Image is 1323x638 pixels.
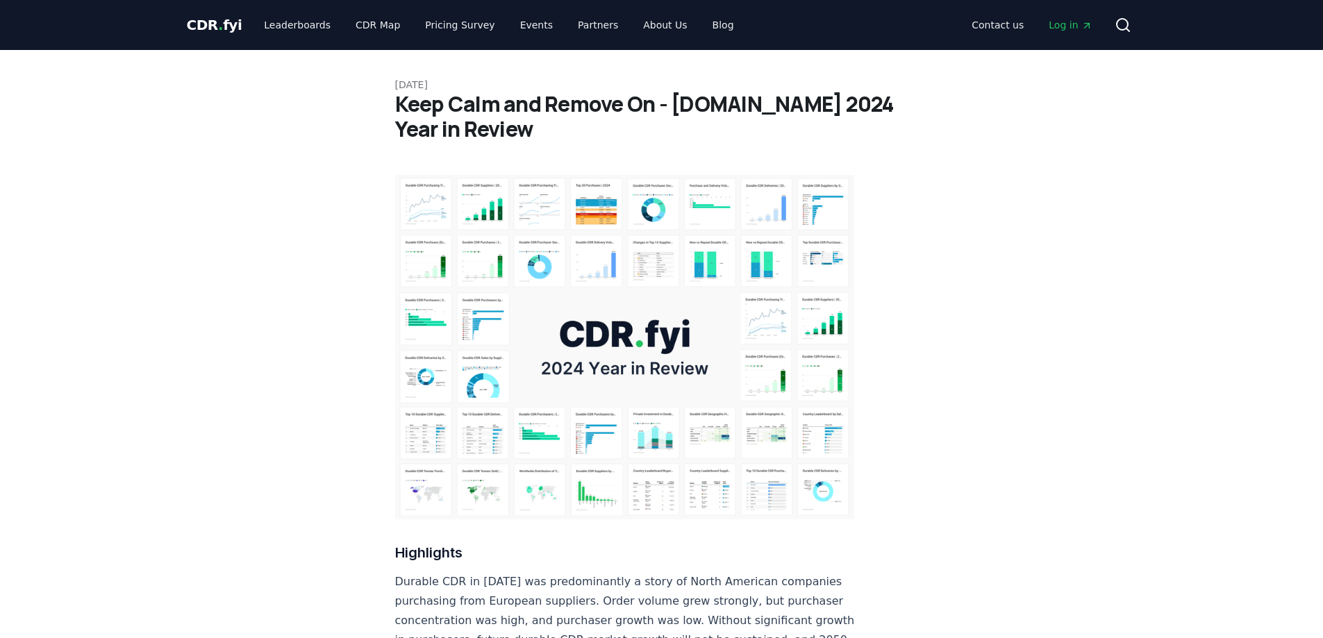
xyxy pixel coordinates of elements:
[253,12,744,37] nav: Main
[395,542,855,564] h3: Highlights
[1038,12,1103,37] a: Log in
[187,17,242,33] span: CDR fyi
[344,12,411,37] a: CDR Map
[701,12,745,37] a: Blog
[960,12,1103,37] nav: Main
[509,12,564,37] a: Events
[960,12,1035,37] a: Contact us
[414,12,506,37] a: Pricing Survey
[567,12,629,37] a: Partners
[218,17,223,33] span: .
[395,78,929,92] p: [DATE]
[632,12,698,37] a: About Us
[395,92,929,142] h1: Keep Calm and Remove On - [DOMAIN_NAME] 2024 Year in Review
[395,175,855,519] img: blog post image
[253,12,342,37] a: Leaderboards
[1049,18,1092,32] span: Log in
[187,15,242,35] a: CDR.fyi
